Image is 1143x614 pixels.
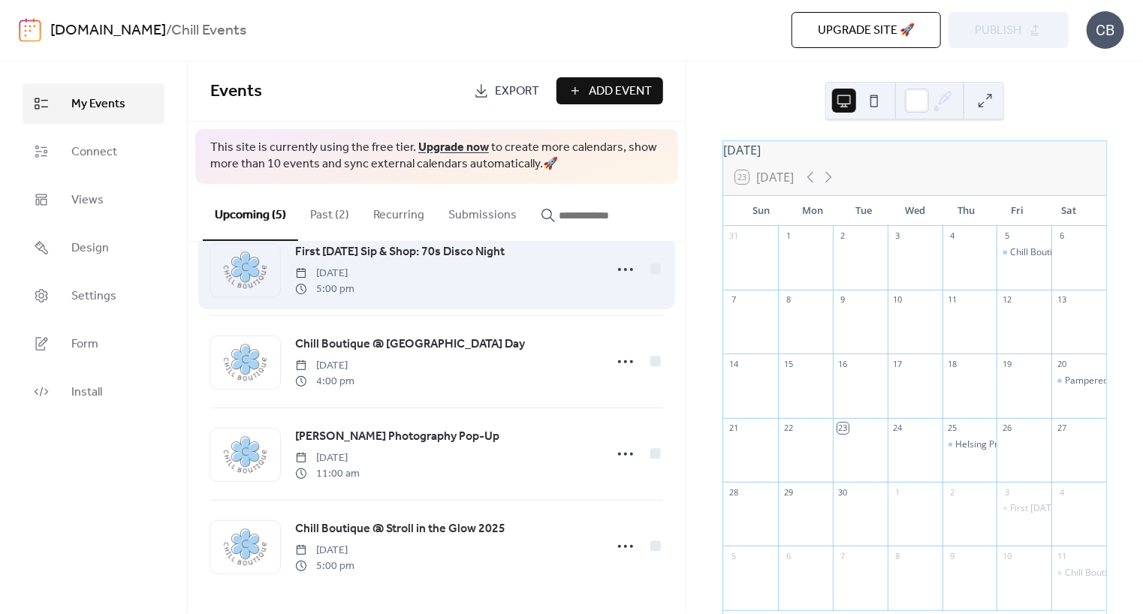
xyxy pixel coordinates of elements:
[1056,230,1067,242] div: 6
[997,502,1051,515] div: First Friday Sip & Shop: 70s Disco Night
[947,230,958,242] div: 4
[1051,567,1106,579] div: Chill Boutique @ Fountain Hills Day
[947,294,958,305] div: 11
[298,184,361,239] button: Past (2)
[786,196,837,226] div: Mon
[837,550,849,561] div: 7
[295,558,354,574] span: 5:00 pm
[1056,550,1067,561] div: 11
[947,550,958,561] div: 9
[837,358,849,369] div: 16
[210,140,663,173] span: This site is currently using the free tier. to create more calendars, show more than 10 events an...
[295,520,505,538] span: Chill Boutique @ Stroll in the Glow 2025
[1001,486,1012,498] div: 3
[1001,550,1012,561] div: 10
[892,550,903,561] div: 8
[892,486,903,498] div: 1
[1056,358,1067,369] div: 20
[997,246,1051,259] div: Chill Boutique Sip & Shop 80's Party
[940,196,991,226] div: Thu
[728,358,739,369] div: 14
[556,77,663,104] button: Add Event
[1056,294,1067,305] div: 13
[23,179,164,220] a: Views
[955,438,1091,451] div: Helsing Private Sip N Shop Event
[728,294,739,305] div: 7
[50,17,166,45] a: [DOMAIN_NAME]
[991,196,1042,226] div: Fri
[23,372,164,412] a: Install
[837,230,849,242] div: 2
[19,18,41,42] img: logo
[295,428,499,446] span: [PERSON_NAME] Photography Pop-Up
[728,486,739,498] div: 28
[23,131,164,172] a: Connect
[818,22,915,40] span: Upgrade site 🚀
[361,184,436,239] button: Recurring
[1001,358,1012,369] div: 19
[1087,11,1124,49] div: CB
[295,466,360,482] span: 11:00 am
[23,227,164,268] a: Design
[892,294,903,305] div: 10
[783,486,794,498] div: 29
[838,196,889,226] div: Tue
[1001,423,1012,434] div: 26
[295,281,354,297] span: 5:00 pm
[295,358,354,374] span: [DATE]
[947,486,958,498] div: 2
[837,294,849,305] div: 9
[210,75,262,108] span: Events
[295,335,525,354] a: Chill Boutique @ [GEOGRAPHIC_DATA] Day
[837,486,849,498] div: 30
[203,184,298,241] button: Upcoming (5)
[783,230,794,242] div: 1
[728,550,739,561] div: 5
[295,243,505,261] span: First [DATE] Sip & Shop: 70s Disco Night
[71,95,125,113] span: My Events
[23,275,164,316] a: Settings
[1051,375,1106,387] div: Pampered Chef Fall Products Pop-Up
[71,384,102,402] span: Install
[295,427,499,447] a: [PERSON_NAME] Photography Pop-Up
[942,438,997,451] div: Helsing Private Sip N Shop Event
[295,450,360,466] span: [DATE]
[166,17,171,45] b: /
[295,374,354,390] span: 4:00 pm
[837,423,849,434] div: 23
[1056,423,1067,434] div: 27
[783,294,794,305] div: 8
[892,358,903,369] div: 17
[71,191,104,209] span: Views
[792,12,941,48] button: Upgrade site 🚀
[589,83,652,101] span: Add Event
[436,184,529,239] button: Submissions
[889,196,940,226] div: Wed
[71,287,116,305] span: Settings
[892,230,903,242] div: 3
[892,423,903,434] div: 24
[783,550,794,561] div: 6
[295,519,505,539] a: Chill Boutique @ Stroll in the Glow 2025
[23,324,164,364] a: Form
[295,266,354,281] span: [DATE]
[947,423,958,434] div: 25
[735,196,786,226] div: Sun
[728,423,739,434] div: 21
[1043,196,1094,226] div: Sat
[947,358,958,369] div: 18
[495,83,539,101] span: Export
[295,242,505,262] a: First [DATE] Sip & Shop: 70s Disco Night
[463,77,550,104] a: Export
[295,336,525,354] span: Chill Boutique @ [GEOGRAPHIC_DATA] Day
[1056,486,1067,498] div: 4
[783,358,794,369] div: 15
[71,336,98,354] span: Form
[728,230,739,242] div: 31
[723,141,1106,159] div: [DATE]
[171,17,246,45] b: Chill Events
[783,423,794,434] div: 22
[71,143,117,161] span: Connect
[295,543,354,558] span: [DATE]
